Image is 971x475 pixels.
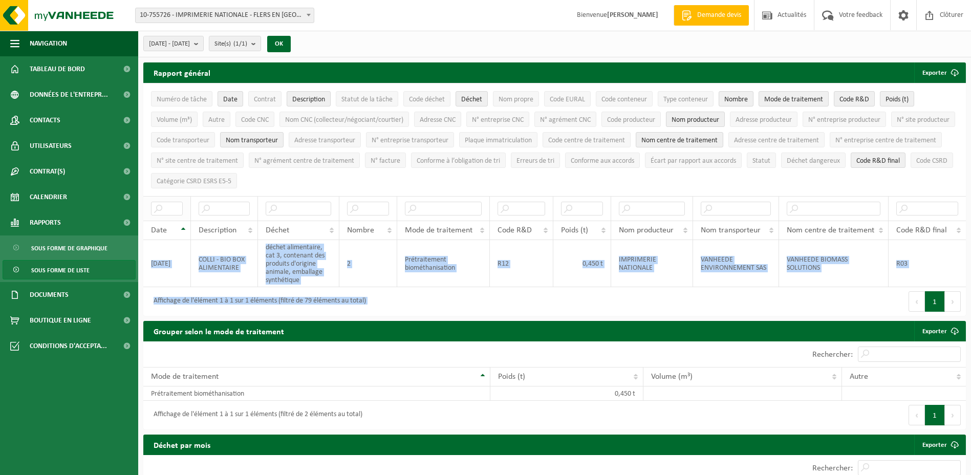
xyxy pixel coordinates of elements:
span: Autre [208,116,225,124]
button: N° entreprise transporteurN° entreprise transporteur: Activate to sort [366,132,454,147]
button: StatutStatut: Activate to sort [747,153,776,168]
button: Code producteurCode producteur: Activate to sort [601,112,661,127]
span: Poids (t) [498,373,525,381]
span: Code déchet [409,96,445,103]
span: Plaque immatriculation [465,137,532,144]
span: N° entreprise producteur [808,116,880,124]
td: COLLI - BIO BOX ALIMENTAIRE [191,240,258,287]
span: Code EURAL [550,96,585,103]
span: Code R&D [498,226,532,234]
button: Poids (t)Poids (t): Activate to sort [880,91,914,106]
span: Adresse centre de traitement [734,137,819,144]
button: N° entreprise producteurN° entreprise producteur: Activate to sort [803,112,886,127]
button: Plaque immatriculationPlaque immatriculation: Activate to sort [459,132,537,147]
td: 0,450 t [490,386,643,401]
span: Écart par rapport aux accords [651,157,736,165]
span: N° entreprise CNC [472,116,524,124]
span: Autre [850,373,868,381]
span: Navigation [30,31,67,56]
span: N° site producteur [897,116,950,124]
button: Volume (m³)Volume (m³): Activate to sort [151,112,198,127]
span: Date [151,226,167,234]
button: Code R&DCode R&amp;D: Activate to sort [834,91,875,106]
div: Affichage de l'élément 1 à 1 sur 1 éléments (filtré de 2 éléments au total) [148,406,362,424]
span: Conditions d'accepta... [30,333,107,359]
span: Utilisateurs [30,133,72,159]
span: Contrat [254,96,276,103]
span: Erreurs de tri [516,157,554,165]
button: Code conteneurCode conteneur: Activate to sort [596,91,653,106]
span: Adresse CNC [420,116,456,124]
td: Prétraitement biométhanisation [397,240,490,287]
span: Code centre de traitement [548,137,625,144]
button: Next [945,291,961,312]
button: Code déchetCode déchet: Activate to sort [403,91,450,106]
span: Nom centre de traitement [787,226,874,234]
span: Rapports [30,210,61,235]
span: Code conteneur [601,96,647,103]
button: Nom centre de traitementNom centre de traitement: Activate to sort [636,132,723,147]
button: Catégorie CSRD ESRS E5-5Catégorie CSRD ESRS E5-5: Activate to sort [151,173,237,188]
span: Déchet [461,96,482,103]
td: VANHEEDE ENVIRONNEMENT SAS [693,240,780,287]
button: DateDate: Activate to invert sorting [218,91,243,106]
button: Conforme à l’obligation de tri : Activate to sort [411,153,506,168]
span: 10-755726 - IMPRIMERIE NATIONALE - FLERS EN ESCREBIEUX [135,8,314,23]
span: Code R&D [839,96,869,103]
strong: [PERSON_NAME] [607,11,658,19]
span: Statut de la tâche [341,96,393,103]
span: Site(s) [214,36,247,52]
span: Nom transporteur [701,226,761,234]
button: N° entreprise CNCN° entreprise CNC: Activate to sort [466,112,529,127]
button: AutreAutre: Activate to sort [203,112,230,127]
span: N° entreprise centre de traitement [835,137,936,144]
span: Adresse transporteur [294,137,355,144]
button: OK [267,36,291,52]
span: Type conteneur [663,96,708,103]
span: Statut [752,157,770,165]
span: Nom transporteur [226,137,278,144]
span: Description [199,226,236,234]
span: Adresse producteur [736,116,792,124]
button: ContratContrat: Activate to sort [248,91,282,106]
td: IMPRIMERIE NATIONALE [611,240,693,287]
span: N° facture [371,157,400,165]
span: Sous forme de graphique [31,239,107,258]
span: Poids (t) [561,226,588,234]
h2: Grouper selon le mode de traitement [143,321,294,341]
span: Nom centre de traitement [641,137,718,144]
span: Date [223,96,238,103]
button: Type conteneurType conteneur: Activate to sort [658,91,714,106]
button: Adresse transporteurAdresse transporteur: Activate to sort [289,132,361,147]
span: Données de l'entrepr... [30,82,108,107]
button: Statut de la tâcheStatut de la tâche: Activate to sort [336,91,398,106]
td: 2 [339,240,397,287]
span: Sous forme de liste [31,261,90,280]
button: Code EURALCode EURAL: Activate to sort [544,91,591,106]
span: Code CNC [241,116,269,124]
span: Mode de traitement [764,96,823,103]
span: Code R&D final [896,226,947,234]
span: Contrat(s) [30,159,65,184]
span: N° entreprise transporteur [372,137,448,144]
span: Code producteur [607,116,655,124]
span: N° site centre de traitement [157,157,238,165]
span: [DATE] - [DATE] [149,36,190,52]
span: Poids (t) [886,96,909,103]
td: 0,450 t [553,240,611,287]
button: 1 [925,291,945,312]
button: Conforme aux accords : Activate to sort [565,153,640,168]
span: Numéro de tâche [157,96,207,103]
h2: Déchet par mois [143,435,221,455]
span: Déchet [266,226,289,234]
button: N° factureN° facture: Activate to sort [365,153,406,168]
span: Mode de traitement [405,226,472,234]
button: Adresse CNCAdresse CNC: Activate to sort [414,112,461,127]
button: Déchet dangereux : Activate to sort [781,153,846,168]
span: Contacts [30,107,60,133]
span: Tableau de bord [30,56,85,82]
span: Code CSRD [916,157,947,165]
span: N° agrément CNC [540,116,591,124]
button: Nom CNC (collecteur/négociant/courtier)Nom CNC (collecteur/négociant/courtier): Activate to sort [279,112,409,127]
button: DescriptionDescription: Activate to sort [287,91,331,106]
